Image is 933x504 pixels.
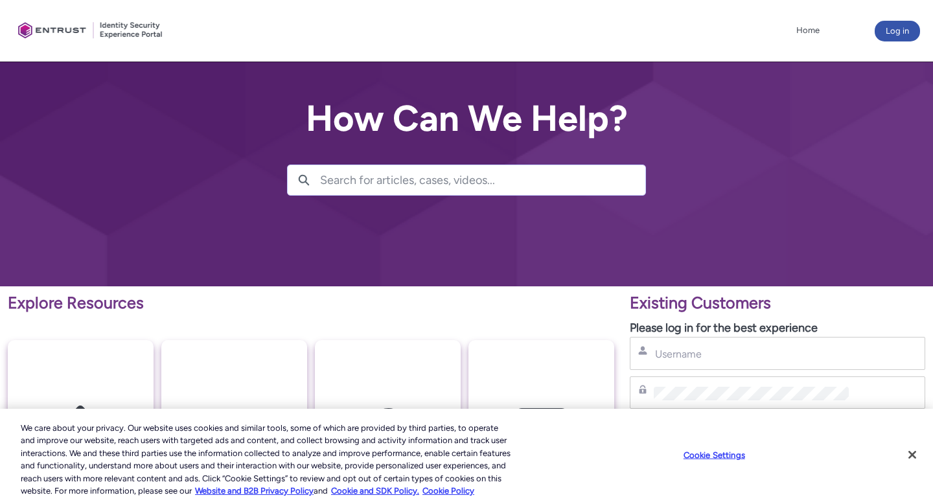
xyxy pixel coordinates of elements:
[898,441,927,469] button: Close
[195,486,314,496] a: More information about our cookie policy., opens in a new tab
[630,319,925,337] p: Please log in for the best experience
[422,486,474,496] a: Cookie Policy
[630,291,925,315] p: Existing Customers
[331,486,419,496] a: Cookie and SDK Policy.
[793,21,823,40] a: Home
[288,165,320,195] button: Search
[8,291,614,315] p: Explore Resources
[287,98,646,139] h2: How Can We Help?
[21,422,513,498] div: We care about your privacy. Our website uses cookies and similar tools, some of which are provide...
[654,347,849,361] input: Username
[674,442,755,468] button: Cookie Settings
[320,165,645,195] input: Search for articles, cases, videos...
[875,21,920,41] button: Log in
